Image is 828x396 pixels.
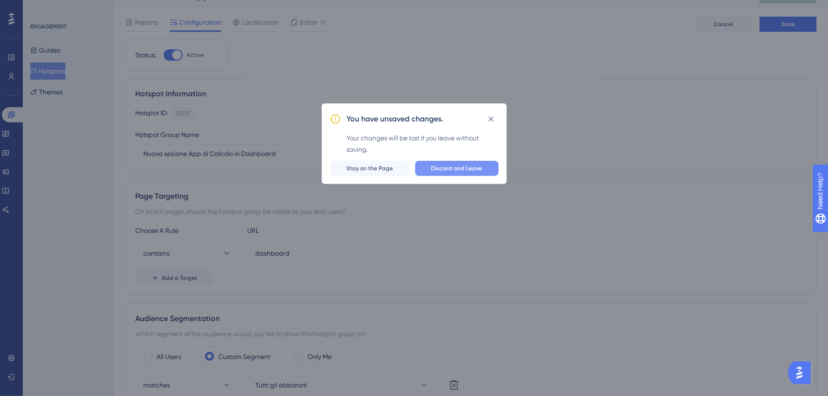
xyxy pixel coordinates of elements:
[347,132,499,155] div: Your changes will be lost if you leave without saving.
[788,359,817,387] iframe: UserGuiding AI Assistant Launcher
[431,165,483,172] span: Discard and Leave
[347,165,393,172] span: Stay on the Page
[347,113,444,125] h2: You have unsaved changes.
[22,2,59,14] span: Need Help?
